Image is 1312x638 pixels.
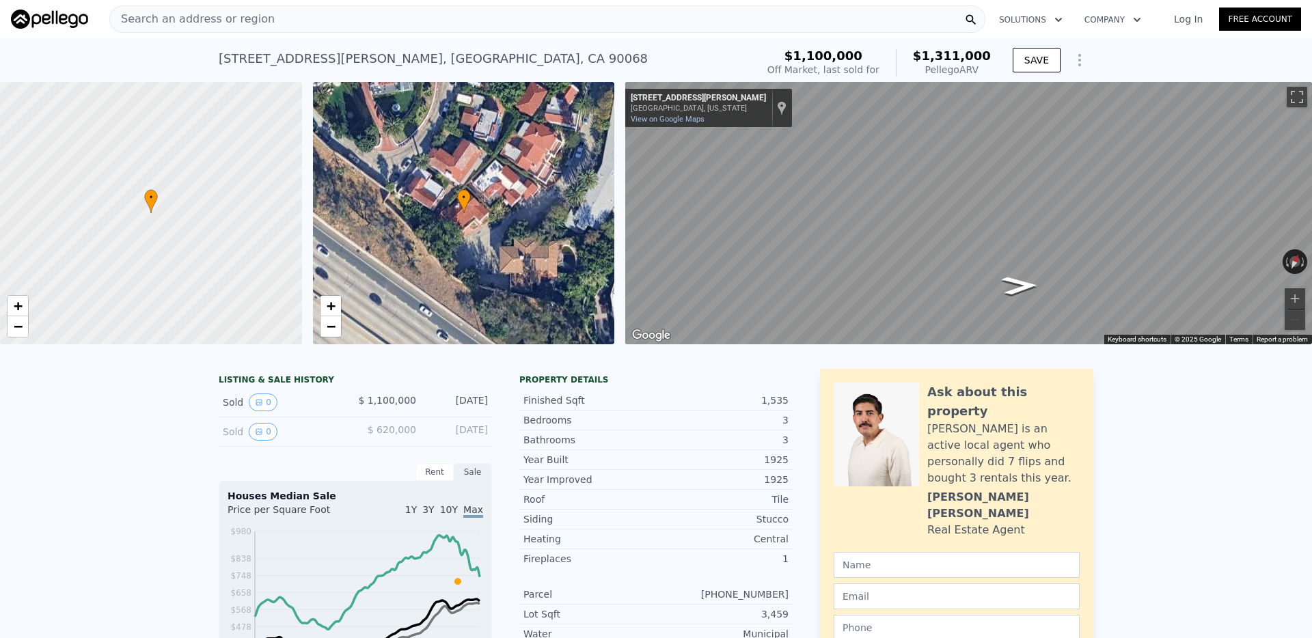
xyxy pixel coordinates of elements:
button: View historical data [249,393,277,411]
a: Report a problem [1257,335,1308,343]
span: Max [463,504,483,518]
button: SAVE [1013,48,1061,72]
span: 1Y [405,504,417,515]
tspan: $838 [230,554,251,564]
div: Bedrooms [523,413,656,427]
div: [STREET_ADDRESS][PERSON_NAME] , [GEOGRAPHIC_DATA] , CA 90068 [219,49,648,68]
div: Tile [656,493,789,506]
div: Real Estate Agent [927,522,1025,538]
input: Email [834,583,1080,609]
div: [STREET_ADDRESS][PERSON_NAME] [631,93,766,104]
span: 3Y [422,504,434,515]
tspan: $658 [230,588,251,598]
div: LISTING & SALE HISTORY [219,374,492,388]
a: Free Account [1219,8,1301,31]
div: [PERSON_NAME] is an active local agent who personally did 7 flips and bought 3 rentals this year. [927,421,1080,486]
tspan: $478 [230,622,251,632]
div: Houses Median Sale [228,489,483,503]
span: Search an address or region [110,11,275,27]
div: Pellego ARV [913,63,991,77]
img: Google [629,327,674,344]
div: Sold [223,423,344,441]
button: Toggle fullscreen view [1287,87,1307,107]
span: 10Y [440,504,458,515]
span: $1,311,000 [913,48,991,63]
div: 1925 [656,473,789,486]
div: Finished Sqft [523,393,656,407]
span: − [326,318,335,335]
button: Company [1074,8,1152,32]
div: • [144,189,158,213]
img: Pellego [11,10,88,29]
div: [GEOGRAPHIC_DATA], [US_STATE] [631,104,766,113]
div: 1925 [656,453,789,467]
path: Go Northeast, Whitley Ave [986,272,1053,299]
a: Zoom in [8,296,28,316]
div: [PHONE_NUMBER] [656,587,789,601]
a: Show location on map [777,100,787,115]
div: Price per Square Foot [228,503,355,525]
a: Zoom out [8,316,28,337]
input: Name [834,552,1080,578]
button: Keyboard shortcuts [1108,335,1166,344]
div: Off Market, last sold for [767,63,879,77]
span: $ 620,000 [368,424,416,435]
div: Year Improved [523,473,656,486]
div: [PERSON_NAME] [PERSON_NAME] [927,489,1080,522]
div: Central [656,532,789,546]
div: Roof [523,493,656,506]
span: − [14,318,23,335]
button: Reset the view [1285,249,1304,275]
a: Zoom in [320,296,341,316]
div: Bathrooms [523,433,656,447]
div: [DATE] [427,423,488,441]
div: Siding [523,512,656,526]
a: Terms (opens in new tab) [1229,335,1248,343]
tspan: $980 [230,527,251,536]
div: Rent [415,463,454,481]
div: Fireplaces [523,552,656,566]
div: Ask about this property [927,383,1080,421]
div: Parcel [523,587,656,601]
a: Zoom out [320,316,341,337]
a: View on Google Maps [631,115,705,124]
button: View historical data [249,423,277,441]
tspan: $568 [230,605,251,615]
div: Sold [223,393,344,411]
a: Open this area in Google Maps (opens a new window) [629,327,674,344]
button: Solutions [988,8,1074,32]
div: 3,459 [656,607,789,621]
div: Street View [625,82,1312,344]
tspan: $748 [230,571,251,581]
div: Stucco [656,512,789,526]
span: © 2025 Google [1175,335,1221,343]
span: • [144,191,158,204]
span: + [14,297,23,314]
button: Rotate clockwise [1300,249,1308,274]
span: + [326,297,335,314]
span: $ 1,100,000 [358,395,416,406]
div: 1,535 [656,393,789,407]
div: [DATE] [427,393,488,411]
div: Year Built [523,453,656,467]
div: Map [625,82,1312,344]
div: Sale [454,463,492,481]
div: Lot Sqft [523,607,656,621]
span: • [457,191,471,204]
a: Log In [1158,12,1219,26]
div: 3 [656,433,789,447]
button: Zoom out [1285,309,1305,330]
button: Zoom in [1285,288,1305,309]
div: 1 [656,552,789,566]
div: 3 [656,413,789,427]
button: Rotate counterclockwise [1283,249,1290,274]
button: Show Options [1066,46,1093,74]
div: Heating [523,532,656,546]
div: Property details [519,374,793,385]
div: • [457,189,471,213]
span: $1,100,000 [784,48,862,63]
